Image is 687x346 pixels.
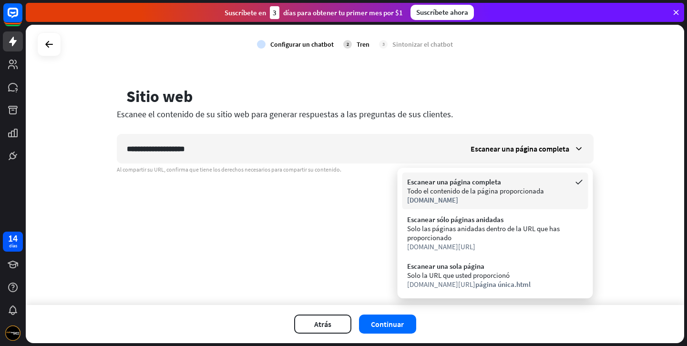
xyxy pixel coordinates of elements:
[407,242,475,251] font: [DOMAIN_NAME][URL]
[407,271,510,280] font: Solo la URL que usted proporcionó
[407,186,544,195] font: Todo el contenido de la página proporcionada
[270,40,334,49] font: Configurar un chatbot
[471,144,569,153] font: Escanear una página completa
[392,40,453,49] font: Sintonizar el chatbot
[407,177,501,186] font: Escanear una página completa
[314,319,331,329] font: Atrás
[475,280,531,289] font: página única.html
[407,262,484,271] font: Escanear una sola página
[225,8,266,17] font: Suscríbete en
[126,86,193,106] font: Sitio web
[8,232,18,244] font: 14
[283,8,403,17] font: días para obtener tu primer mes por $1
[371,319,404,329] font: Continuar
[117,166,341,173] font: Al compartir su URL, confirma que tiene los derechos necesarios para compartir su contenido.
[407,195,458,204] font: [DOMAIN_NAME]
[407,224,560,242] font: Solo las páginas anidadas dentro de la URL que has proporcionado
[382,41,385,47] font: 3
[9,243,17,249] font: días
[8,4,36,32] button: Abrir el widget de chat LiveChat
[347,41,349,47] font: 2
[3,232,23,252] a: 14 días
[117,109,453,120] font: Escanee el contenido de su sitio web para generar respuestas a las preguntas de sus clientes.
[416,8,468,17] font: Suscríbete ahora
[273,8,277,17] font: 3
[359,315,416,334] button: Continuar
[407,280,475,289] font: [DOMAIN_NAME][URL]
[294,315,351,334] button: Atrás
[357,40,369,49] font: Tren
[407,215,503,224] font: Escanear sólo páginas anidadas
